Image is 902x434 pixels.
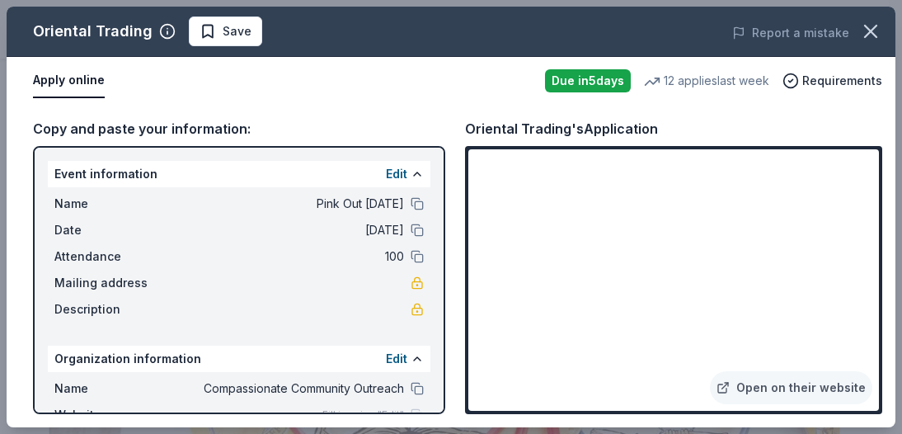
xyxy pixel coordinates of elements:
span: Name [54,379,165,399]
span: Name [54,194,165,214]
div: Due in 5 days [545,69,631,92]
span: Save [223,21,251,41]
button: Save [189,17,262,46]
a: Open on their website [710,371,872,404]
button: Requirements [782,71,882,91]
button: Edit [386,164,407,184]
span: Website [54,405,165,425]
button: Edit [386,349,407,369]
span: Compassionate Community Outreach [165,379,404,399]
span: [DATE] [165,220,404,240]
span: Fill in using "Edit" [322,408,404,422]
div: Oriental Trading [33,18,153,45]
button: Apply online [33,64,105,98]
div: Copy and paste your information: [33,118,445,139]
div: Oriental Trading's Application [465,118,658,139]
div: Event information [48,161,430,187]
span: Description [54,300,165,319]
span: Mailing address [54,273,165,293]
div: 12 applies last week [644,71,769,91]
span: Date [54,220,165,240]
div: Organization information [48,346,430,372]
button: Report a mistake [732,23,849,43]
span: Requirements [802,71,882,91]
span: Attendance [54,247,165,267]
span: Pink Out [DATE] [165,194,404,214]
span: 100 [165,247,404,267]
